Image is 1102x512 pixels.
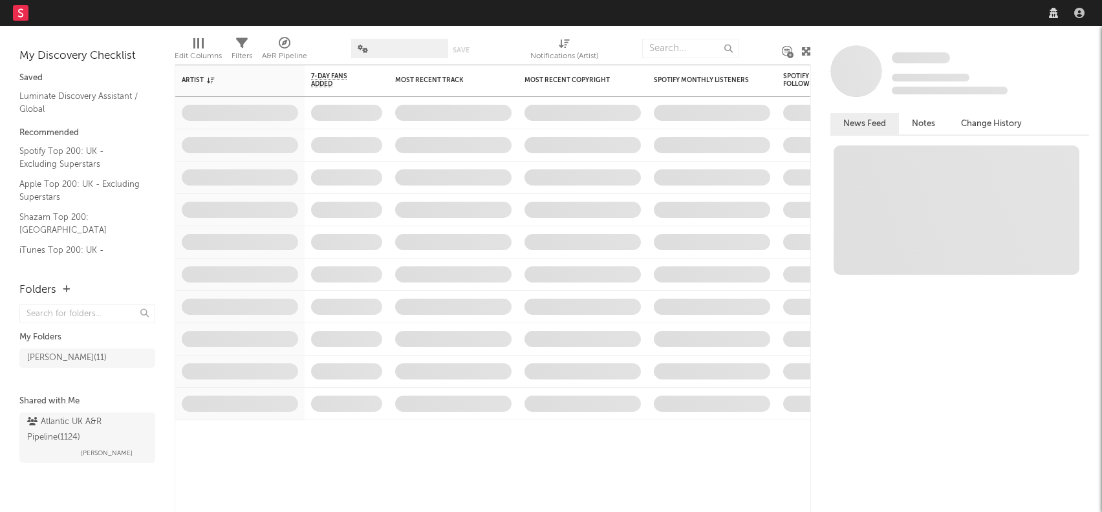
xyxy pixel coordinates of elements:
div: My Discovery Checklist [19,48,155,64]
span: Tracking Since: [DATE] [892,74,969,81]
a: Atlantic UK A&R Pipeline(1124)[PERSON_NAME] [19,412,155,463]
button: Change History [948,113,1035,134]
div: [PERSON_NAME] ( 11 ) [27,350,107,366]
div: Filters [232,32,252,70]
div: Shared with Me [19,394,155,409]
div: Edit Columns [175,48,222,64]
div: Folders [19,283,56,298]
div: A&R Pipeline [262,48,307,64]
div: Edit Columns [175,32,222,70]
a: Spotify Top 200: UK - Excluding Superstars [19,144,142,171]
input: Search... [642,39,739,58]
div: Spotify Monthly Listeners [654,76,751,84]
span: 0 fans last week [892,87,1008,94]
div: Most Recent Track [395,76,492,84]
a: Luminate Discovery Assistant / Global [19,89,142,116]
a: Some Artist [892,52,950,65]
button: Notes [899,113,948,134]
a: [PERSON_NAME](11) [19,348,155,368]
span: Some Artist [892,52,950,63]
span: 7-Day Fans Added [311,72,363,88]
a: Shazam Top 200: [GEOGRAPHIC_DATA] [19,210,142,237]
input: Search for folders... [19,304,155,323]
div: A&R Pipeline [262,32,307,70]
div: Most Recent Copyright [524,76,621,84]
button: Save [453,47,470,54]
div: Notifications (Artist) [530,48,598,64]
div: Recommended [19,125,155,141]
button: News Feed [830,113,899,134]
div: Filters [232,48,252,64]
div: Spotify Followers [783,72,828,88]
span: [PERSON_NAME] [81,445,133,461]
a: Apple Top 200: UK - Excluding Superstars [19,177,142,204]
div: Artist [182,76,279,84]
a: iTunes Top 200: UK - Excluding Catalog [19,243,142,270]
div: Notifications (Artist) [530,32,598,70]
div: My Folders [19,330,155,345]
div: Atlantic UK A&R Pipeline ( 1124 ) [27,414,144,445]
div: Saved [19,70,155,86]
